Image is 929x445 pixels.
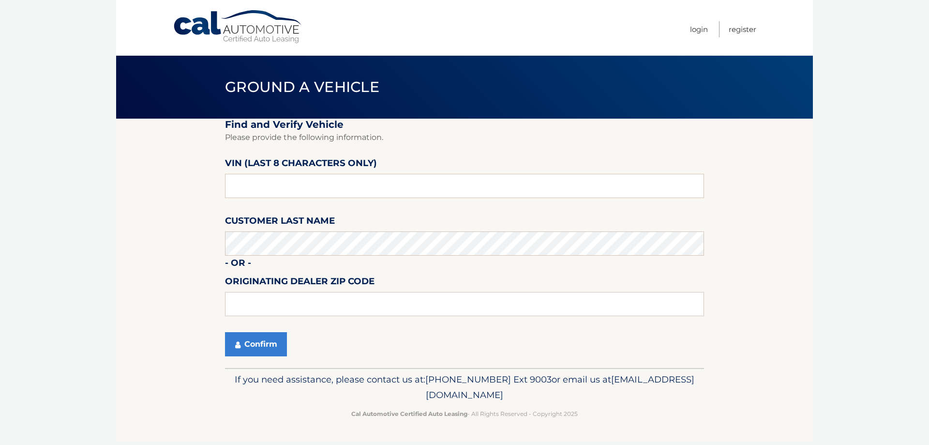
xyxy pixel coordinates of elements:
[231,409,698,419] p: - All Rights Reserved - Copyright 2025
[225,256,251,274] label: - or -
[231,372,698,403] p: If you need assistance, please contact us at: or email us at
[225,78,379,96] span: Ground a Vehicle
[225,274,375,292] label: Originating Dealer Zip Code
[729,21,756,37] a: Register
[225,332,287,356] button: Confirm
[690,21,708,37] a: Login
[425,374,552,385] span: [PHONE_NUMBER] Ext 9003
[225,131,704,144] p: Please provide the following information.
[351,410,467,417] strong: Cal Automotive Certified Auto Leasing
[225,156,377,174] label: VIN (last 8 characters only)
[225,214,335,231] label: Customer Last Name
[225,119,704,131] h2: Find and Verify Vehicle
[173,10,303,44] a: Cal Automotive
